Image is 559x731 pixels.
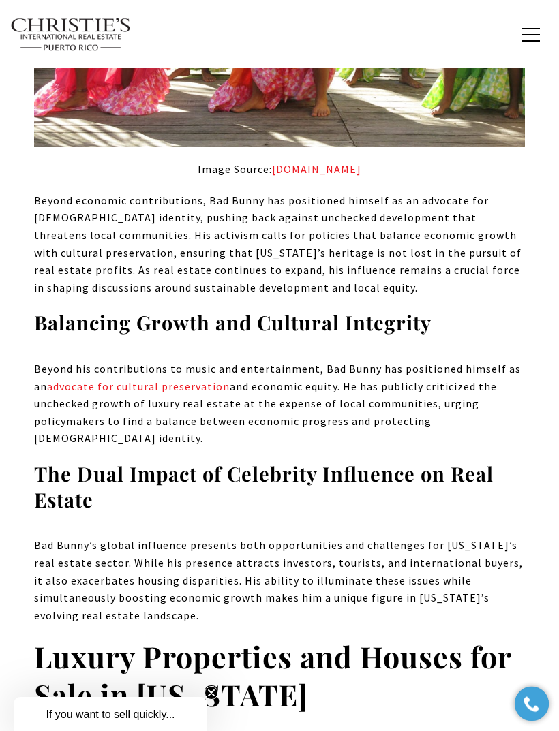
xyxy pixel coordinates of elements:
a: puertoricoreport.com - open in a new tab [272,162,361,176]
iframe: bss-luxurypresence [279,14,545,220]
button: Close teaser [205,686,218,700]
strong: Luxury Properties and Houses for Sale in [US_STATE] [34,636,511,714]
p: Beyond his contributions to music and entertainment, Bad Bunny has positioned himself as an and e... [34,360,525,448]
img: Christie's International Real Estate text transparent background [10,18,132,52]
p: Image Source: [34,161,525,178]
a: advocate for cultural preservation - open in a new tab [47,379,230,393]
strong: The Dual Impact of Celebrity Influence on Real Estate [34,461,494,512]
span: If you want to sell quickly... [46,709,175,720]
p: Beyond economic contributions, Bad Bunny has positioned himself as an advocate for [DEMOGRAPHIC_D... [34,192,525,297]
strong: Balancing Growth and Cultural Integrity [34,309,432,335]
div: If you want to sell quickly...Close teaser [14,697,207,731]
p: Bad Bunny’s global influence presents both opportunities and challenges for [US_STATE]’s real est... [34,537,525,624]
